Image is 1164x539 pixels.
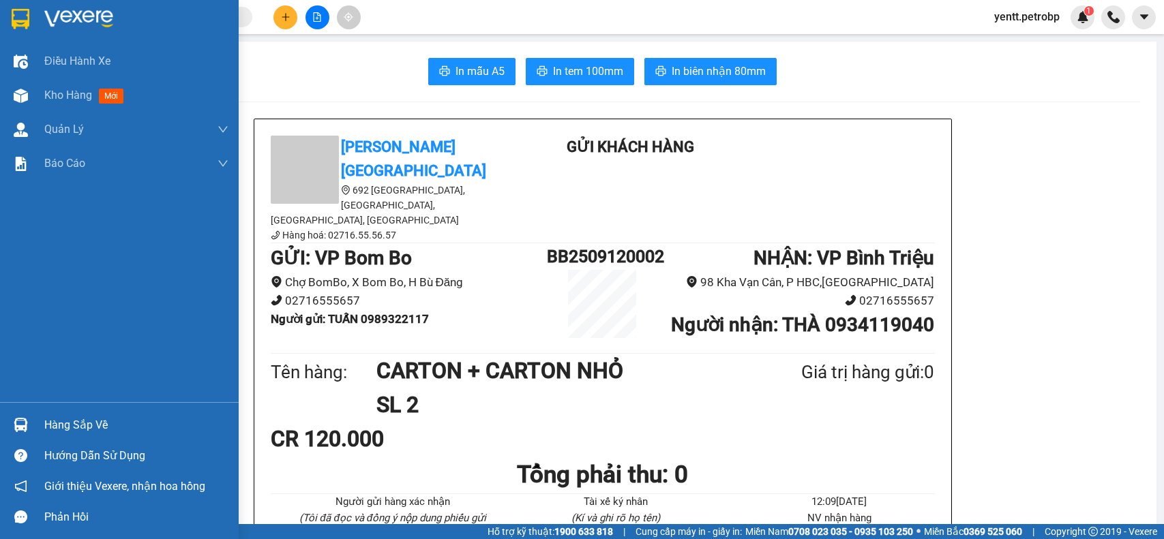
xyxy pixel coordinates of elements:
span: printer [439,65,450,78]
h1: CARTON + CARTON NHỎ [376,354,735,388]
div: CR 120.000 [271,422,490,456]
button: printerIn tem 100mm [526,58,634,85]
span: question-circle [14,449,27,462]
span: Hỗ trợ kỹ thuật: [488,524,613,539]
span: printer [537,65,548,78]
button: file-add [305,5,329,29]
span: phone [271,230,280,240]
span: environment [271,276,282,288]
img: warehouse-icon [14,418,28,432]
span: printer [655,65,666,78]
span: yentt.petrobp [983,8,1071,25]
li: NV nhận hàng [744,510,934,527]
span: file-add [312,12,322,22]
b: Người gửi : TUẤN 0989322117 [271,312,429,326]
img: warehouse-icon [14,123,28,137]
span: copyright [1088,527,1098,536]
span: down [218,158,228,169]
span: Báo cáo [44,155,85,172]
span: mới [99,89,123,104]
div: Hướng dẫn sử dụng [44,446,228,466]
li: 692 [GEOGRAPHIC_DATA], [GEOGRAPHIC_DATA], [GEOGRAPHIC_DATA], [GEOGRAPHIC_DATA] [271,183,516,228]
button: printerIn biên nhận 80mm [644,58,777,85]
span: | [1032,524,1034,539]
span: environment [341,185,350,195]
span: environment [686,276,698,288]
b: Người nhận : THÀ 0934119040 [671,313,934,336]
button: plus [273,5,297,29]
span: phone [845,294,856,306]
span: Quản Lý [44,121,84,138]
span: aim [344,12,353,22]
span: Điều hành xe [44,52,110,70]
span: caret-down [1138,11,1150,23]
div: Hàng sắp về [44,415,228,435]
span: In tem 100mm [553,63,623,80]
img: phone-icon [1107,11,1120,23]
button: caret-down [1132,5,1156,29]
img: solution-icon [14,157,28,171]
h1: BB2509120002 [547,243,657,270]
b: [PERSON_NAME][GEOGRAPHIC_DATA] [341,138,486,179]
i: (Kí và ghi rõ họ tên) [571,512,660,524]
b: Gửi khách hàng [567,138,694,155]
button: aim [337,5,361,29]
span: 1 [1086,6,1091,16]
span: In mẫu A5 [456,63,505,80]
li: 98 Kha Vạn Cân, P HBC,[GEOGRAPHIC_DATA] [658,273,935,292]
div: Giá trị hàng gửi: 0 [735,358,934,386]
li: Tài xế ký nhân [521,494,711,510]
img: icon-new-feature [1077,11,1089,23]
li: Chợ BomBo, X Bom Bo, H Bù Đăng [271,273,548,292]
span: Miền Nam [745,524,913,539]
span: phone [271,294,282,306]
span: Cung cấp máy in - giấy in: [636,524,742,539]
span: Miền Bắc [924,524,1022,539]
strong: 0708 023 035 - 0935 103 250 [788,526,913,537]
li: 02716555657 [658,292,935,310]
span: | [623,524,625,539]
span: plus [281,12,290,22]
li: 12:09[DATE] [744,494,934,510]
li: 02716555657 [271,292,548,310]
img: warehouse-icon [14,55,28,69]
div: Tên hàng: [271,358,377,386]
span: Kho hàng [44,89,92,102]
b: NHẬN : VP Bình Triệu [753,247,934,269]
button: printerIn mẫu A5 [428,58,516,85]
div: Phản hồi [44,507,228,527]
span: In biên nhận 80mm [672,63,766,80]
h1: SL 2 [376,388,735,422]
strong: 0369 525 060 [964,526,1022,537]
b: GỬI : VP Bom Bo [271,247,412,269]
li: Người gửi hàng xác nhận [298,494,488,510]
strong: 1900 633 818 [554,526,613,537]
sup: 1 [1084,6,1094,16]
li: Hàng hoá: 02716.55.56.57 [271,228,516,243]
span: notification [14,480,27,493]
span: ⚪️ [916,529,921,534]
h1: Tổng phải thu: 0 [271,456,935,493]
img: warehouse-icon [14,89,28,103]
span: message [14,510,27,523]
span: down [218,124,228,135]
span: Giới thiệu Vexere, nhận hoa hồng [44,478,205,495]
img: logo-vxr [12,9,29,29]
